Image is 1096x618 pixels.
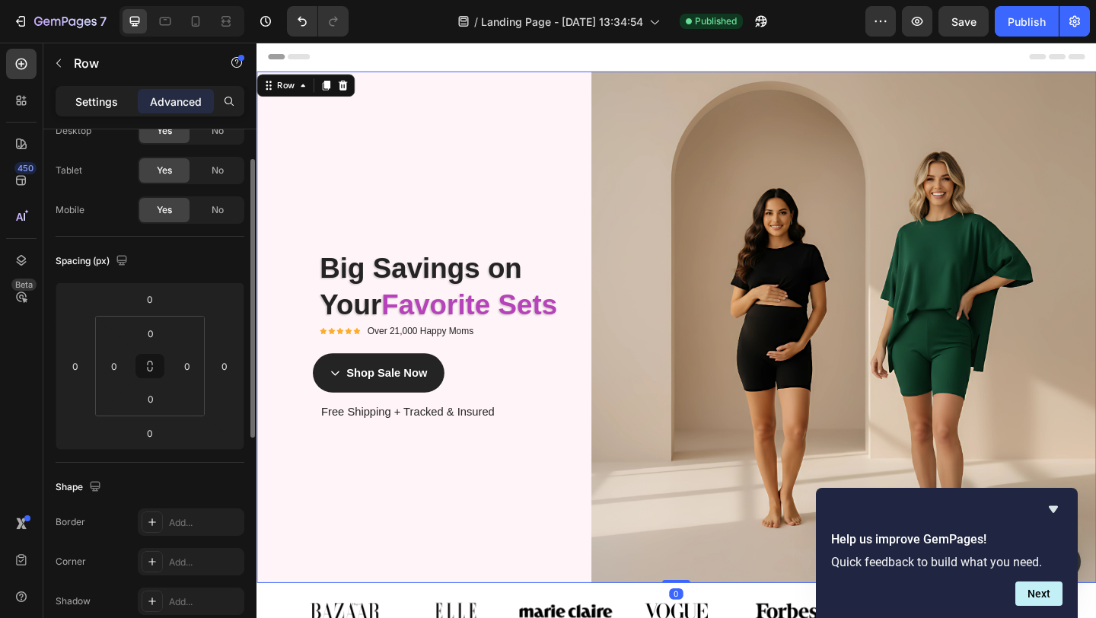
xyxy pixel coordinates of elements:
span: No [212,124,224,138]
div: Help us improve GemPages! [831,500,1063,606]
div: Border [56,515,85,529]
div: Publish [1008,14,1046,30]
h2: Help us improve GemPages! [831,530,1063,549]
div: Shape [56,477,104,498]
button: Hide survey [1044,500,1063,518]
input: 0 [64,355,87,377]
div: Row [19,40,44,53]
input: 0 [213,355,236,377]
div: Corner [56,555,86,569]
p: 7 [100,12,107,30]
div: 450 [14,162,37,174]
div: Undo/Redo [287,6,349,37]
input: 0px [135,322,166,345]
div: Shadow [56,594,91,608]
div: Spacing (px) [56,251,131,272]
span: Published [695,14,737,28]
div: Add... [169,516,241,530]
p: Advanced [150,94,202,110]
div: Tablet [56,164,82,177]
div: Mobile [56,203,84,217]
input: 0 [135,288,165,311]
p: Quick feedback to build what you need. [831,555,1063,569]
div: Beta [11,279,37,291]
button: Publish [995,6,1059,37]
input: 0px [176,355,199,377]
span: / [474,14,478,30]
span: Landing Page - [DATE] 13:34:54 [481,14,643,30]
p: Free Shipping + Tracked & Insured [70,391,912,413]
span: No [212,164,224,177]
button: 7 [6,6,113,37]
div: Add... [169,595,241,609]
span: Save [951,15,977,28]
button: Next question [1015,581,1063,606]
input: 0px [135,387,166,410]
div: Desktop [56,124,91,138]
div: 0 [449,594,464,606]
input: 0 [135,422,165,444]
button: Save [938,6,989,37]
iframe: Design area [256,43,1096,618]
span: Yes [157,203,172,217]
span: No [212,203,224,217]
p: Settings [75,94,118,110]
span: Yes [157,124,172,138]
p: Row [74,54,203,72]
div: Add... [169,556,241,569]
input: 0px [103,355,126,377]
span: Yes [157,164,172,177]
